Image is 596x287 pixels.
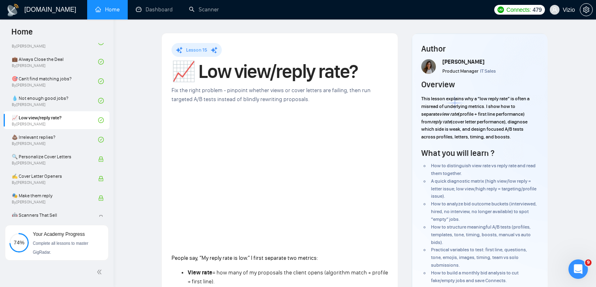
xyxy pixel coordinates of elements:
[33,231,85,237] span: Your Academy Progress
[431,178,536,199] span: A quick diagnostic matrix (high view/low reply = letter issue; low view/high reply = targeting/pr...
[12,180,90,185] span: By [PERSON_NAME]
[532,5,541,14] span: 479
[98,215,104,220] span: lock
[12,111,98,129] a: 📈 Low view/reply rate?By[PERSON_NAME]
[580,3,593,16] button: setting
[12,72,98,90] a: 🎯 Can't find matching jobs?By[PERSON_NAME]
[98,59,104,65] span: check-circle
[172,117,388,239] iframe: To enrich screen reader interactions, please activate Accessibility in Grammarly extension settings
[6,4,19,17] img: logo
[421,119,527,140] span: (cover letter performance), diagnose which side is weak, and design focused A/B tests across prof...
[33,241,88,255] span: Complete all lessons to master GigRadar.
[442,68,478,74] span: Product Manager
[431,119,451,125] em: reply rate
[12,153,90,161] span: 🔍 Personalize Cover Letters
[12,172,90,180] span: ✍️ Cover Letter Openers
[421,43,538,54] h4: Author
[506,5,531,14] span: Connects:
[98,195,104,201] span: lock
[98,156,104,162] span: lock
[96,268,105,276] span: double-left
[431,163,536,176] span: How to distinguish view rate vs reply rate and read them together.
[568,259,588,279] iframe: Intercom live chat
[12,161,90,166] span: By [PERSON_NAME]
[12,211,90,219] span: 🤖 Scanners That Sell
[12,53,98,71] a: 💼 Always Close the DealBy[PERSON_NAME]
[580,6,593,13] a: setting
[172,63,388,80] h1: 📈 Low view/reply rate?
[188,269,388,285] span: = how many of my proposals the client opens (algorithm match + profile + first line).
[12,192,90,200] span: 🎭 Make them reply
[9,240,29,245] span: 74%
[5,26,39,43] span: Home
[98,98,104,104] span: check-circle
[431,224,531,245] span: How to structure meaningful A/B tests (profiles, templates, tone, timing, boosts, manual vs auto ...
[442,58,485,65] span: [PERSON_NAME]
[98,137,104,142] span: check-circle
[12,200,90,205] span: By [PERSON_NAME]
[480,68,496,74] span: IT Sales
[188,269,212,276] strong: View rate
[98,78,104,84] span: check-circle
[439,111,458,117] em: view rate
[98,176,104,181] span: lock
[98,117,104,123] span: check-circle
[136,6,173,13] a: dashboardDashboard
[172,255,318,261] span: People say, “My reply rate is low.” I first separate two metrics:
[431,270,519,283] span: How to build a monthly bid analysis to cut fake/empty jobs and save Connects.
[172,87,371,103] span: Fix the right problem - pinpoint whether views or cover letters are failing, then run targeted A/...
[421,96,530,117] span: This lesson explains why a “low reply rate” is often a misread of underlying metrics. I show how ...
[421,79,455,90] h4: Overview
[497,6,504,13] img: upwork-logo.png
[12,92,98,110] a: 💧 Not enough good jobs?By[PERSON_NAME]
[186,47,207,53] span: Lesson 15
[189,6,219,13] a: searchScanner
[12,131,98,149] a: 💩 Irrelevant replies?By[PERSON_NAME]
[585,259,592,266] span: 9
[421,147,494,159] h4: What you will learn ?
[421,59,436,74] img: tamara_levit_pic.png
[421,111,525,125] span: (profile + first line performance) from
[431,247,527,268] span: Practical variables to test: first line, questions, tone, emojis, images, timing, team vs solo su...
[431,201,537,222] span: How to analyze bid outcome buckets (interviewed, hired, no interview, no longer available) to spo...
[552,7,557,13] span: user
[95,6,120,13] a: homeHome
